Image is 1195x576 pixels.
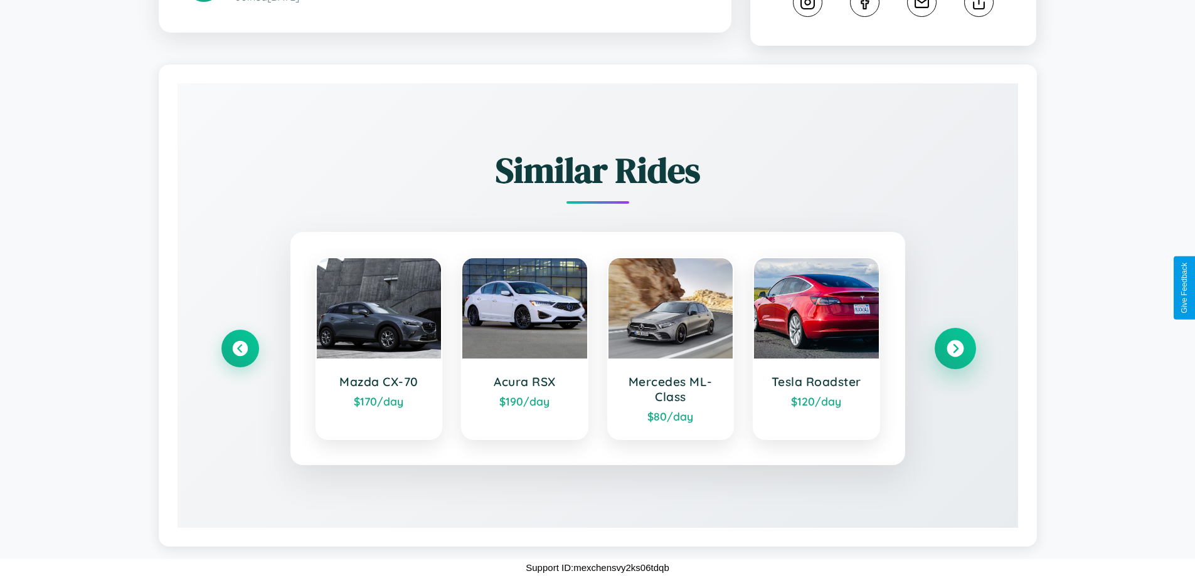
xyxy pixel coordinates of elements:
[607,257,735,440] a: Mercedes ML-Class$80/day
[329,394,429,408] div: $ 170 /day
[621,409,721,423] div: $ 80 /day
[526,559,669,576] p: Support ID: mexchensvy2ks06tdqb
[329,374,429,389] h3: Mazda CX-70
[1180,263,1189,313] div: Give Feedback
[753,257,880,440] a: Tesla Roadster$120/day
[221,146,974,194] h2: Similar Rides
[475,374,575,389] h3: Acura RSX
[316,257,443,440] a: Mazda CX-70$170/day
[461,257,588,440] a: Acura RSX$190/day
[475,394,575,408] div: $ 190 /day
[621,374,721,404] h3: Mercedes ML-Class
[767,394,866,408] div: $ 120 /day
[767,374,866,389] h3: Tesla Roadster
